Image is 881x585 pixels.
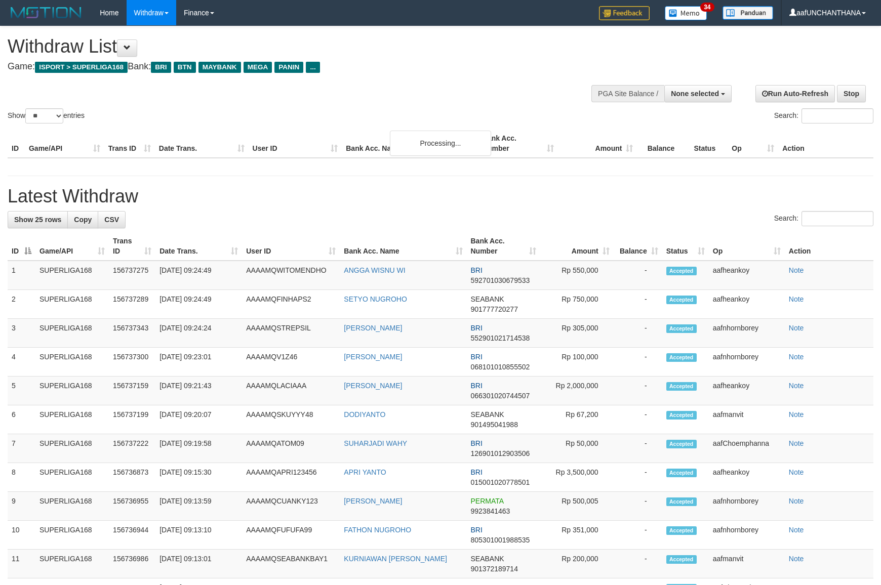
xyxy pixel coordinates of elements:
[666,526,697,535] span: Accepted
[8,211,68,228] a: Show 25 rows
[344,468,386,476] a: APRI YANTO
[8,36,577,57] h1: Withdraw List
[789,555,804,563] a: Note
[74,216,92,224] span: Copy
[540,290,614,319] td: Rp 750,000
[109,463,155,492] td: 156736873
[25,108,63,123] select: Showentries
[174,62,196,73] span: BTN
[242,492,340,521] td: AAAAMQCUANKY123
[558,129,637,158] th: Amount
[8,521,35,550] td: 10
[242,348,340,377] td: AAAAMQV1Z46
[637,129,690,158] th: Balance
[671,90,719,98] span: None selected
[35,550,109,578] td: SUPERLIGA168
[109,290,155,319] td: 156737289
[390,131,491,156] div: Processing...
[242,319,340,348] td: AAAAMQSTREPSIL
[109,521,155,550] td: 156736944
[614,377,662,405] td: -
[666,469,697,477] span: Accepted
[109,348,155,377] td: 156737300
[614,521,662,550] td: -
[35,261,109,290] td: SUPERLIGA168
[540,405,614,434] td: Rp 67,200
[467,232,540,261] th: Bank Acc. Number: activate to sort column ascending
[340,232,466,261] th: Bank Acc. Name: activate to sort column ascending
[8,434,35,463] td: 7
[471,565,518,573] span: Copy 901372189714 to clipboard
[8,186,873,206] h1: Latest Withdraw
[249,129,342,158] th: User ID
[35,348,109,377] td: SUPERLIGA168
[344,324,402,332] a: [PERSON_NAME]
[344,410,385,419] a: DODIYANTO
[104,216,119,224] span: CSV
[155,377,242,405] td: [DATE] 09:21:43
[155,434,242,463] td: [DATE] 09:19:58
[614,290,662,319] td: -
[8,129,25,158] th: ID
[540,434,614,463] td: Rp 50,000
[540,463,614,492] td: Rp 3,500,000
[242,521,340,550] td: AAAAMQFUFUFA99
[789,439,804,447] a: Note
[14,216,61,224] span: Show 25 rows
[709,434,785,463] td: aafChoemphanna
[242,463,340,492] td: AAAAMQAPRI123456
[662,232,709,261] th: Status: activate to sort column ascending
[802,108,873,123] input: Search:
[471,353,483,361] span: BRI
[35,405,109,434] td: SUPERLIGA168
[755,85,835,102] a: Run Auto-Refresh
[709,232,785,261] th: Op: activate to sort column ascending
[789,382,804,390] a: Note
[471,276,530,284] span: Copy 592701030679533 to clipboard
[109,319,155,348] td: 156737343
[471,363,530,371] span: Copy 068101010855502 to clipboard
[151,62,171,73] span: BRI
[709,261,785,290] td: aafheankoy
[8,492,35,521] td: 9
[728,129,778,158] th: Op
[155,405,242,434] td: [DATE] 09:20:07
[614,261,662,290] td: -
[344,266,405,274] a: ANGGA WISNU WI
[471,439,483,447] span: BRI
[35,319,109,348] td: SUPERLIGA168
[471,305,518,313] span: Copy 901777720277 to clipboard
[774,211,873,226] label: Search:
[789,353,804,361] a: Note
[540,261,614,290] td: Rp 550,000
[242,232,340,261] th: User ID: activate to sort column ascending
[471,507,510,515] span: Copy 9923841463 to clipboard
[8,290,35,319] td: 2
[664,85,732,102] button: None selected
[614,434,662,463] td: -
[198,62,241,73] span: MAYBANK
[666,411,697,420] span: Accepted
[242,377,340,405] td: AAAAMQLACIAAA
[242,434,340,463] td: AAAAMQATOM09
[8,463,35,492] td: 8
[614,550,662,578] td: -
[8,550,35,578] td: 11
[540,348,614,377] td: Rp 100,000
[35,492,109,521] td: SUPERLIGA168
[242,405,340,434] td: AAAAMQSKUYYY48
[104,129,155,158] th: Trans ID
[8,261,35,290] td: 1
[471,334,530,342] span: Copy 552901021714538 to clipboard
[709,521,785,550] td: aafnhornborey
[8,348,35,377] td: 4
[471,392,530,400] span: Copy 066301020744507 to clipboard
[540,492,614,521] td: Rp 500,005
[540,521,614,550] td: Rp 351,000
[709,550,785,578] td: aafmanvit
[109,232,155,261] th: Trans ID: activate to sort column ascending
[35,463,109,492] td: SUPERLIGA168
[274,62,303,73] span: PANIN
[540,319,614,348] td: Rp 305,000
[666,296,697,304] span: Accepted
